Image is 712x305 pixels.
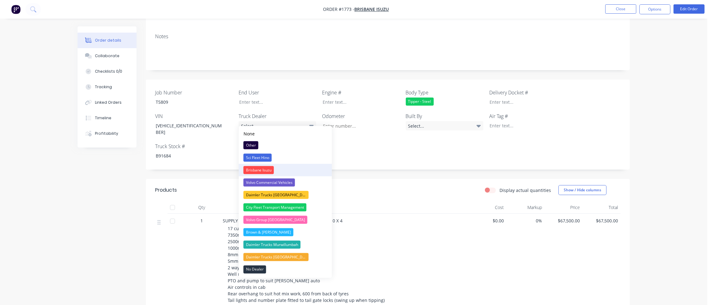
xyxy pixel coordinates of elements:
[155,34,620,39] div: Notes
[239,263,332,276] button: No Dealer
[355,7,389,12] a: Brisbane Isuzu
[95,84,112,90] div: Tracking
[78,79,137,95] button: Tracking
[585,217,618,224] span: $67,500.00
[406,89,483,96] label: Body Type
[78,95,137,110] button: Linked Orders
[507,201,545,214] div: Markup
[151,121,228,137] div: [VEHICLE_IDENTIFICATION_NUMBER]
[244,179,295,187] div: Volvo Commercial Vehicles
[544,201,583,214] div: Price
[406,112,483,120] label: Built By
[499,187,551,193] label: Display actual quantities
[155,143,233,150] label: Truck Stock #
[239,226,332,239] button: Brown & [PERSON_NAME]
[239,201,332,214] button: City Fleet Transport Management
[244,241,301,249] div: Daimler Trucks Murwillumbah
[244,203,307,212] div: City Fleet Transport Management
[244,130,255,137] div: None
[244,253,309,261] div: Daimler Trucks [GEOGRAPHIC_DATA]
[78,110,137,126] button: Timeline
[95,38,121,43] div: Order details
[239,239,332,251] button: Daimler Trucks Murwillumbah
[605,4,636,14] button: Close
[239,214,332,226] button: Volvo Group [GEOGRAPHIC_DATA]
[234,151,312,160] div: 17m3 Tipper
[244,154,272,162] div: Sci Fleet Hino
[239,152,332,164] button: Sci Fleet Hino
[558,185,607,195] button: Show / Hide columns
[244,228,293,236] div: Brown & [PERSON_NAME]
[95,69,122,74] div: Checklists 0/0
[239,139,332,152] button: Other
[239,112,316,120] label: Truck Dealer
[155,186,177,194] div: Products
[11,5,20,14] img: Factory
[322,112,400,120] label: Odometer
[78,48,137,64] button: Collaborate
[239,189,332,201] button: Daimler Trucks [GEOGRAPHIC_DATA]
[471,217,504,224] span: $0.00
[509,217,542,224] span: 0%
[155,89,233,96] label: Job Number
[78,64,137,79] button: Checklists 0/0
[244,166,274,174] div: Brisbane Isuzu
[489,89,567,96] label: Delivery Docket #
[322,89,400,96] label: Engine #
[239,128,332,139] button: None
[78,126,137,141] button: Profitability
[674,4,705,14] button: Edit Order
[244,191,309,199] div: Daimler Trucks [GEOGRAPHIC_DATA]
[223,218,343,224] span: SUPPLY AND FIT STEEL TIPPING BODY TO ISUZU FYX 10 X 4
[200,217,203,224] span: 1
[239,164,332,176] button: Brisbane Isuzu
[95,131,118,136] div: Profitability
[406,98,434,106] div: Tipper - Steel
[489,112,567,120] label: Air Tag #
[95,53,119,59] div: Collaborate
[239,251,332,263] button: Daimler Trucks [GEOGRAPHIC_DATA]
[151,151,228,160] div: B91684
[406,121,483,130] div: Select...
[244,266,266,274] div: No Dealer
[183,201,220,214] div: Qty
[239,176,332,189] button: Volvo Commercial Vehicles
[468,201,507,214] div: Cost
[639,4,670,14] button: Options
[583,201,621,214] div: Total
[95,100,122,105] div: Linked Orders
[547,217,580,224] span: $67,500.00
[239,121,316,130] div: Select...
[323,7,355,12] span: Order #1773 -
[239,89,316,96] label: End User
[318,121,400,130] input: Enter number...
[95,115,111,121] div: Timeline
[244,216,307,224] div: Volvo Group [GEOGRAPHIC_DATA]
[244,141,258,149] div: Other
[151,98,228,107] div: T5809
[155,112,233,120] label: VIN
[78,33,137,48] button: Order details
